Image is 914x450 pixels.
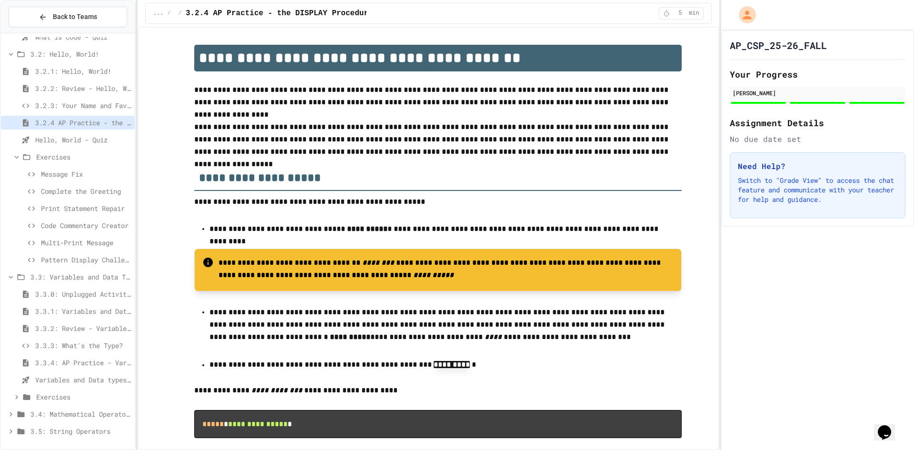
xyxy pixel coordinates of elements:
h1: AP_CSP_25-26_FALL [730,39,827,52]
span: 3.3: Variables and Data Types [30,272,131,282]
span: Pattern Display Challenge [41,255,131,265]
span: Multi-Print Message [41,238,131,248]
span: Back to Teams [53,12,97,22]
span: 3.5: String Operators [30,426,131,436]
span: 3.2.2: Review - Hello, World! [35,83,131,93]
span: 3.3.4: AP Practice - Variables [35,358,131,368]
span: What is Code - Quiz [35,32,131,42]
p: Switch to "Grade View" to access the chat feature and communicate with your teacher for help and ... [738,176,897,204]
span: 3.2.4 AP Practice - the DISPLAY Procedure [35,118,131,128]
h2: Your Progress [730,68,905,81]
span: 3.2.3: Your Name and Favorite Movie [35,100,131,110]
span: Message Fix [41,169,131,179]
span: Complete the Greeting [41,186,131,196]
span: 5 [673,10,688,17]
span: 3.3.2: Review - Variables and Data Types [35,323,131,333]
span: Exercises [36,392,131,402]
span: / [168,10,171,17]
span: 3.2: Hello, World! [30,49,131,59]
span: Code Commentary Creator [41,220,131,230]
span: / [179,10,182,17]
span: 3.3.0: Unplugged Activity - Variables and Data [35,289,131,299]
span: 3.3.1: Variables and Data Types [35,306,131,316]
h2: Assignment Details [730,116,905,130]
button: Back to Teams [9,7,127,27]
span: Variables and Data types - quiz [35,375,131,385]
span: 3.4: Mathematical Operators [30,409,131,419]
div: My Account [729,4,758,26]
iframe: chat widget [874,412,904,440]
span: ... [153,10,164,17]
span: Exercises [36,152,131,162]
div: [PERSON_NAME] [733,89,903,97]
div: No due date set [730,133,905,145]
span: Print Statement Repair [41,203,131,213]
span: 3.3.3: What's the Type? [35,340,131,350]
span: 3.2.1: Hello, World! [35,66,131,76]
span: Hello, World - Quiz [35,135,131,145]
span: min [689,10,699,17]
h3: Need Help? [738,160,897,172]
span: 3.2.4 AP Practice - the DISPLAY Procedure [186,8,373,19]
